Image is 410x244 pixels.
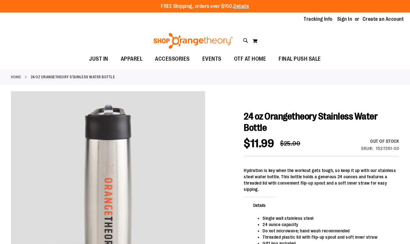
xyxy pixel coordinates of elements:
a: FINAL PUSH SALE [272,52,327,66]
span: Details [244,197,275,213]
span: ACCESSORIES [155,52,190,66]
a: APPAREL [114,52,149,66]
li: Single wall stainless steel [263,215,393,221]
a: Create an Account [363,16,404,23]
span: $25.00 [280,140,300,147]
a: Details [233,3,249,9]
span: JUST IN [89,52,108,66]
div: Availability [361,138,399,144]
img: Shop Orangetheory [152,33,234,49]
a: JUST IN [83,52,114,66]
a: Tracking Info [304,16,333,23]
span: EVENTS [202,52,221,66]
li: 24 ounce capacity [263,221,393,228]
p: FREE Shipping, orders over $150. [161,3,249,10]
div: 1537261-00 [376,145,399,152]
a: EVENTS [196,52,228,66]
li: Threaded plastic lid with flip-up spout and soft inner straw [263,234,393,240]
a: Home [11,74,21,80]
strong: SKU [361,146,373,151]
span: 24 oz Orangetheory Stainless Water Bottle [244,111,377,133]
strong: 24 oz Orangetheory Stainless Water Bottle [31,74,115,80]
div: Hydration is key when the workout gets tough, so keep it up with our stainless steel water bottle... [244,167,399,192]
a: Sign In [337,16,352,23]
li: Do not microwave; hand wash recommended [263,228,393,234]
a: OTF AT HOME [228,52,273,66]
span: APPAREL [121,52,143,66]
a: ACCESSORIES [149,52,196,66]
span: Out of stock [370,139,399,144]
span: $11.99 [244,137,274,150]
span: OTF AT HOME [234,52,266,66]
span: FINAL PUSH SALE [279,52,321,66]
